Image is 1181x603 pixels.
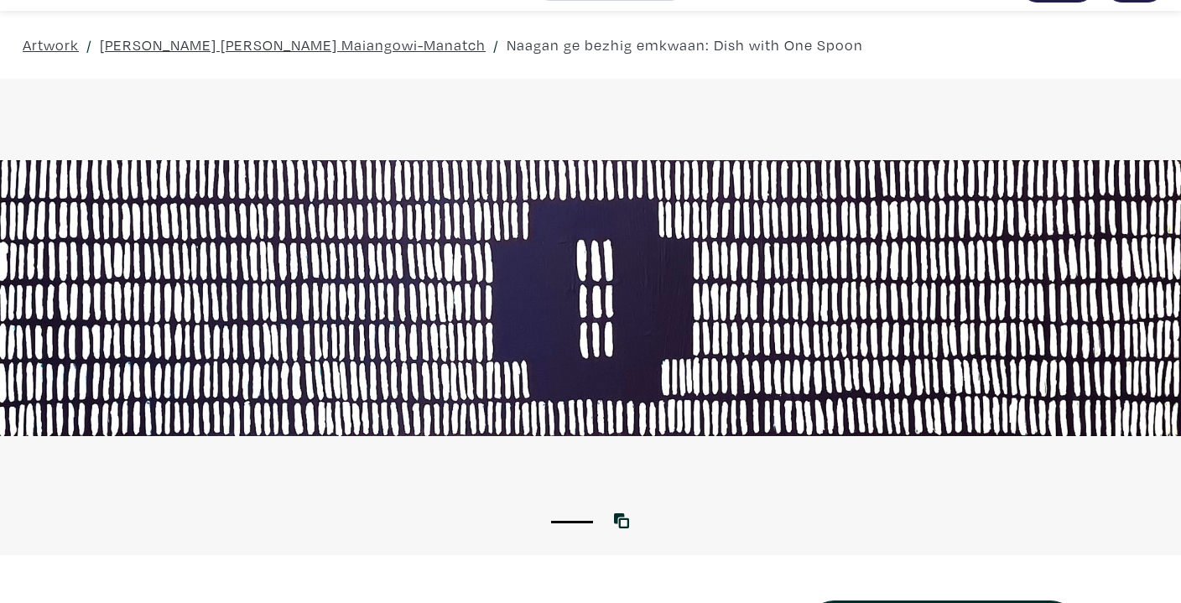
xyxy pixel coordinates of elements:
span: / [493,34,499,56]
span: / [86,34,92,56]
a: [PERSON_NAME] [PERSON_NAME] Maiangowi-Manatch [100,34,486,56]
button: 1 of 1 [551,521,593,523]
a: Naagan ge bezhig emkwaan: Dish with One Spoon [507,34,863,56]
a: Artwork [23,34,79,56]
